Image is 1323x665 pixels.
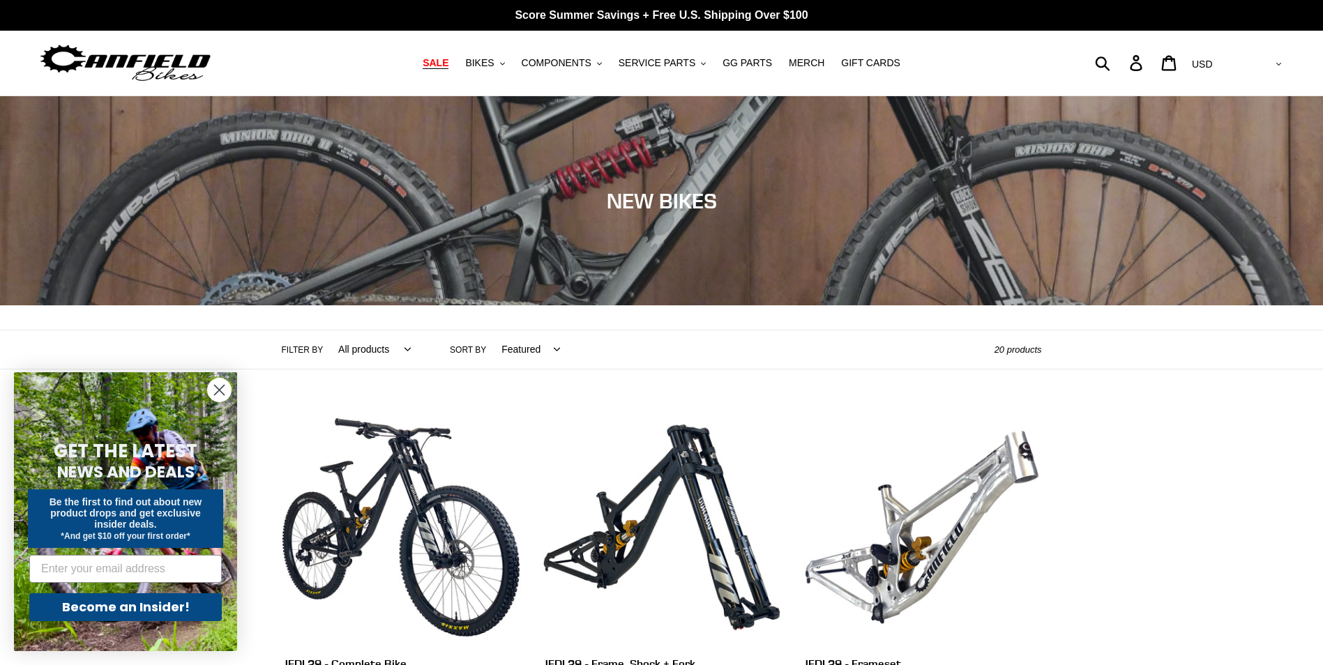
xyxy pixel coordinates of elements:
[29,593,222,621] button: Become an Insider!
[465,57,494,69] span: BIKES
[612,54,713,72] button: SERVICE PARTS
[789,57,824,69] span: MERCH
[841,57,900,69] span: GIFT CARDS
[57,461,195,483] span: NEWS AND DEALS
[995,344,1042,355] span: 20 products
[723,57,772,69] span: GG PARTS
[61,531,190,541] span: *And get $10 off your first order*
[522,57,591,69] span: COMPONENTS
[29,555,222,583] input: Enter your email address
[54,438,197,464] span: GET THE LATEST
[458,54,511,72] button: BIKES
[716,54,779,72] a: GG PARTS
[207,378,232,402] button: Close dialog
[782,54,831,72] a: MERCH
[515,54,609,72] button: COMPONENTS
[1103,47,1138,78] input: Search
[416,54,455,72] a: SALE
[834,54,907,72] a: GIFT CARDS
[50,496,202,530] span: Be the first to find out about new product drops and get exclusive insider deals.
[619,57,695,69] span: SERVICE PARTS
[450,344,486,356] label: Sort by
[607,188,717,213] span: NEW BIKES
[282,344,324,356] label: Filter by
[38,41,213,85] img: Canfield Bikes
[423,57,448,69] span: SALE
